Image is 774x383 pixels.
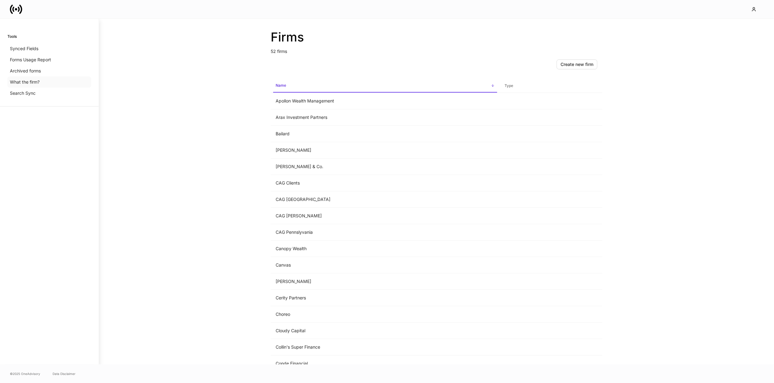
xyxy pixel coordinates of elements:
td: Bailard [271,126,500,142]
p: 52 firms [271,45,602,54]
p: What the firm? [10,79,40,85]
td: CAG [GEOGRAPHIC_DATA] [271,191,500,208]
p: Forms Usage Report [10,57,51,63]
td: Collin's Super Finance [271,339,500,355]
td: Canopy Wealth [271,241,500,257]
td: CAG [PERSON_NAME] [271,208,500,224]
h6: Type [505,83,513,89]
button: Create new firm [557,59,597,69]
td: Cloudy Capital [271,323,500,339]
span: Type [502,80,600,92]
h6: Name [276,82,286,88]
td: Apollon Wealth Management [271,93,500,109]
a: What the firm? [7,76,91,88]
td: [PERSON_NAME] [271,142,500,159]
a: Synced Fields [7,43,91,54]
p: Search Sync [10,90,36,96]
p: Synced Fields [10,46,38,52]
td: Cerity Partners [271,290,500,306]
a: Data Disclaimer [53,371,75,376]
span: Name [273,79,497,93]
span: © 2025 OneAdvisory [10,371,40,376]
h6: Tools [7,33,17,39]
a: Archived forms [7,65,91,76]
td: [PERSON_NAME] & Co. [271,159,500,175]
h2: Firms [271,30,602,45]
td: Arax Investment Partners [271,109,500,126]
p: Archived forms [10,68,41,74]
td: Conde Financial [271,355,500,372]
td: [PERSON_NAME] [271,273,500,290]
td: Choreo [271,306,500,323]
td: CAG Clients [271,175,500,191]
a: Search Sync [7,88,91,99]
td: Canvas [271,257,500,273]
div: Create new firm [561,62,593,67]
a: Forms Usage Report [7,54,91,65]
td: CAG Pennslyvania [271,224,500,241]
